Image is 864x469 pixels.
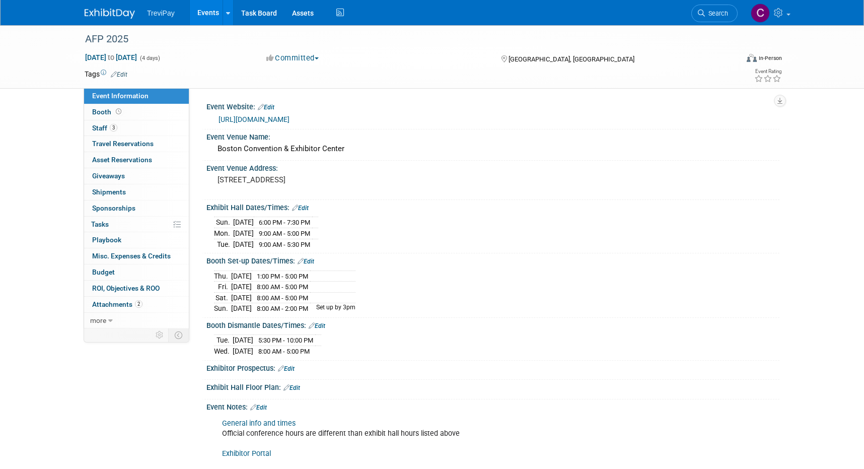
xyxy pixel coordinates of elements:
[135,300,142,308] span: 2
[206,200,779,213] div: Exhibit Hall Dates/Times:
[754,69,781,74] div: Event Rating
[222,419,296,428] a: General info and times
[82,30,723,48] div: AFP 2025
[84,232,189,248] a: Playbook
[85,9,135,19] img: ExhibitDay
[257,273,308,280] span: 1:00 PM - 5:00 PM
[111,71,127,78] a: Edit
[92,124,117,132] span: Staff
[106,53,116,61] span: to
[691,5,738,22] a: Search
[233,335,253,346] td: [DATE]
[92,108,123,116] span: Booth
[206,318,779,331] div: Booth Dismantle Dates/Times:
[84,120,189,136] a: Staff3
[233,217,254,228] td: [DATE]
[92,156,152,164] span: Asset Reservations
[214,228,233,239] td: Mon.
[278,365,295,372] a: Edit
[231,292,252,303] td: [DATE]
[705,10,728,17] span: Search
[310,303,355,314] td: Set up by 3pm
[90,316,106,324] span: more
[92,172,125,180] span: Giveaways
[259,230,310,237] span: 9:00 AM - 5:00 PM
[258,337,313,344] span: 5:30 PM - 10:00 PM
[751,4,770,23] img: Celia Ahrens
[257,283,308,291] span: 8:00 AM - 5:00 PM
[151,328,169,342] td: Personalize Event Tab Strip
[92,252,171,260] span: Misc. Expenses & Credits
[257,305,308,312] span: 8:00 AM - 2:00 PM
[214,303,231,314] td: Sun.
[85,53,137,62] span: [DATE] [DATE]
[92,268,115,276] span: Budget
[206,380,779,393] div: Exhibit Hall Floor Plan:
[231,303,252,314] td: [DATE]
[206,253,779,266] div: Booth Set-up Dates/Times:
[110,124,117,131] span: 3
[84,136,189,152] a: Travel Reservations
[84,168,189,184] a: Giveaways
[84,264,189,280] a: Budget
[169,328,189,342] td: Toggle Event Tabs
[92,236,121,244] span: Playbook
[84,88,189,104] a: Event Information
[206,399,779,413] div: Event Notes:
[139,55,160,61] span: (4 days)
[257,294,308,302] span: 8:00 AM - 5:00 PM
[214,271,231,282] td: Thu.
[214,292,231,303] td: Sat.
[206,99,779,112] div: Event Website:
[758,54,782,62] div: In-Person
[84,297,189,312] a: Attachments2
[233,239,254,249] td: [DATE]
[214,217,233,228] td: Sun.
[233,228,254,239] td: [DATE]
[84,200,189,216] a: Sponsorships
[214,282,231,293] td: Fri.
[214,141,772,157] div: Boston Convention & Exhibitor Center
[92,92,149,100] span: Event Information
[258,104,274,111] a: Edit
[259,241,310,248] span: 9:00 AM - 5:30 PM
[292,205,309,212] a: Edit
[309,322,325,329] a: Edit
[214,335,233,346] td: Tue.
[84,152,189,168] a: Asset Reservations
[206,161,779,173] div: Event Venue Address:
[92,300,142,308] span: Attachments
[84,313,189,328] a: more
[206,361,779,374] div: Exhibitor Prospectus:
[92,204,135,212] span: Sponsorships
[263,53,323,63] button: Committed
[92,188,126,196] span: Shipments
[147,9,175,17] span: TreviPay
[84,104,189,120] a: Booth
[231,282,252,293] td: [DATE]
[283,384,300,391] a: Edit
[747,54,757,62] img: Format-Inperson.png
[259,219,310,226] span: 6:00 PM - 7:30 PM
[298,258,314,265] a: Edit
[258,348,310,355] span: 8:00 AM - 5:00 PM
[214,239,233,249] td: Tue.
[206,129,779,142] div: Event Venue Name:
[219,115,290,123] a: [URL][DOMAIN_NAME]
[84,281,189,296] a: ROI, Objectives & ROO
[92,140,154,148] span: Travel Reservations
[114,108,123,115] span: Booth not reserved yet
[85,69,127,79] td: Tags
[233,346,253,357] td: [DATE]
[91,220,109,228] span: Tasks
[214,346,233,357] td: Wed.
[218,175,434,184] pre: [STREET_ADDRESS]
[231,271,252,282] td: [DATE]
[509,55,634,63] span: [GEOGRAPHIC_DATA], [GEOGRAPHIC_DATA]
[250,404,267,411] a: Edit
[84,248,189,264] a: Misc. Expenses & Credits
[222,449,271,458] a: Exhibitor Portal
[678,52,782,68] div: Event Format
[84,217,189,232] a: Tasks
[92,284,160,292] span: ROI, Objectives & ROO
